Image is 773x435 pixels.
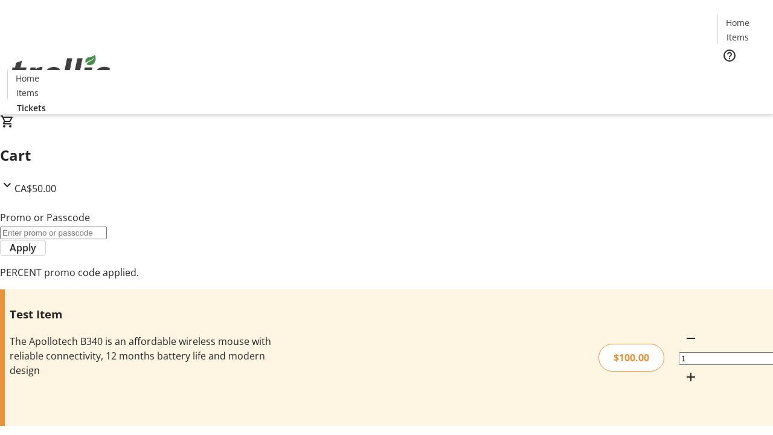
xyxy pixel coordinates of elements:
[10,306,274,323] h3: Test Item
[679,365,703,389] button: Increment by one
[727,70,756,83] span: Tickets
[717,70,766,83] a: Tickets
[14,182,56,195] span: CA$50.00
[17,101,46,114] span: Tickets
[718,16,757,29] a: Home
[718,31,757,43] a: Items
[726,31,749,43] span: Items
[10,240,36,255] span: Apply
[598,344,664,372] div: $100.00
[8,72,47,85] a: Home
[726,16,749,29] span: Home
[7,101,56,114] a: Tickets
[679,326,703,350] button: Decrement by one
[10,334,274,378] div: The Apollotech B340 is an affordable wireless mouse with reliable connectivity, 12 months battery...
[7,42,115,102] img: Orient E2E Organization ypzdLv4NS1's Logo
[16,86,39,99] span: Items
[717,43,742,68] button: Help
[16,72,39,85] span: Home
[8,86,47,99] a: Items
